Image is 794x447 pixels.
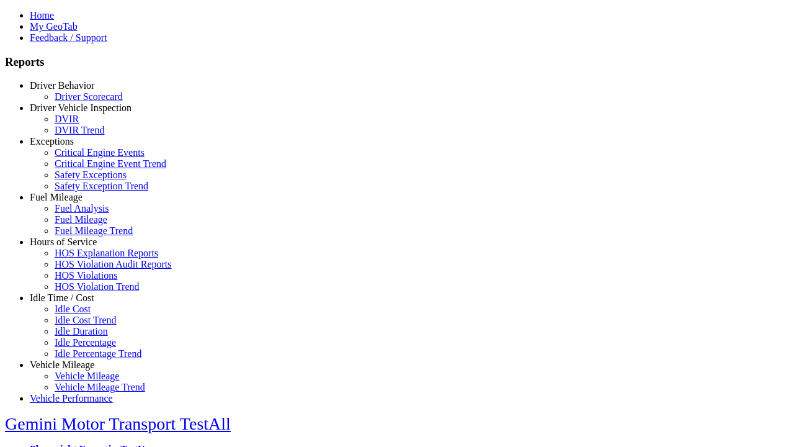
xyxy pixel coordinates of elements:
[55,337,116,348] a: Idle Percentage
[30,192,83,202] a: Fuel Mileage
[55,203,109,214] a: Fuel Analysis
[55,259,172,269] a: HOS Violation Audit Reports
[30,102,132,113] a: Driver Vehicle Inspection
[55,270,117,281] a: HOS Violations
[5,55,789,69] h3: Reports
[55,214,107,225] a: Fuel Mileage
[55,248,158,258] a: HOS Explanation Reports
[30,32,107,43] a: Feedback / Support
[55,125,104,135] a: DVIR Trend
[55,225,133,236] a: Fuel Mileage Trend
[55,315,117,325] a: Idle Cost Trend
[30,237,97,247] a: Hours of Service
[55,304,91,314] a: Idle Cost
[55,326,108,336] a: Idle Duration
[30,393,113,404] a: Vehicle Performance
[55,382,145,392] a: Vehicle Mileage Trend
[55,348,141,359] a: Idle Percentage Trend
[55,281,140,292] a: HOS Violation Trend
[55,371,119,381] a: Vehicle Mileage
[55,169,127,180] a: Safety Exceptions
[30,80,94,91] a: Driver Behavior
[30,292,94,303] a: Idle Time / Cost
[5,414,231,433] a: Gemini Motor Transport TestAll
[30,21,78,32] a: My GeoTab
[55,158,166,169] a: Critical Engine Event Trend
[55,181,148,191] a: Safety Exception Trend
[55,147,145,158] a: Critical Engine Events
[55,114,79,124] a: DVIR
[30,10,54,20] a: Home
[55,91,123,102] a: Driver Scorecard
[30,136,74,147] a: Exceptions
[30,359,94,370] a: Vehicle Mileage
